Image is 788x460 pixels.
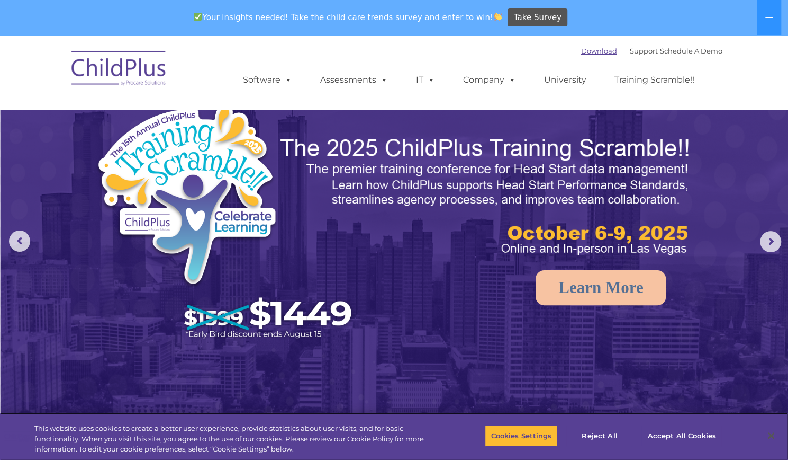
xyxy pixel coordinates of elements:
img: ✅ [194,13,202,21]
img: 👏 [494,13,502,21]
button: Close [759,424,783,447]
a: IT [405,69,446,91]
a: Company [452,69,527,91]
span: Your insights needed! Take the child care trends survey and enter to win! [189,7,506,28]
a: Learn More [536,270,666,305]
a: Support [630,47,658,55]
span: Take Survey [514,8,561,27]
a: Training Scramble!! [604,69,705,91]
a: Download [581,47,617,55]
a: Take Survey [508,8,567,27]
a: Software [232,69,303,91]
button: Reject All [566,424,632,447]
div: This website uses cookies to create a better user experience, provide statistics about user visit... [34,423,433,455]
font: | [581,47,722,55]
span: Last name [147,70,179,78]
button: Accept All Cookies [641,424,721,447]
a: Assessments [310,69,398,91]
a: Schedule A Demo [660,47,722,55]
img: ChildPlus by Procare Solutions [66,43,172,96]
button: Cookies Settings [485,424,557,447]
a: University [533,69,597,91]
span: Phone number [147,113,192,121]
